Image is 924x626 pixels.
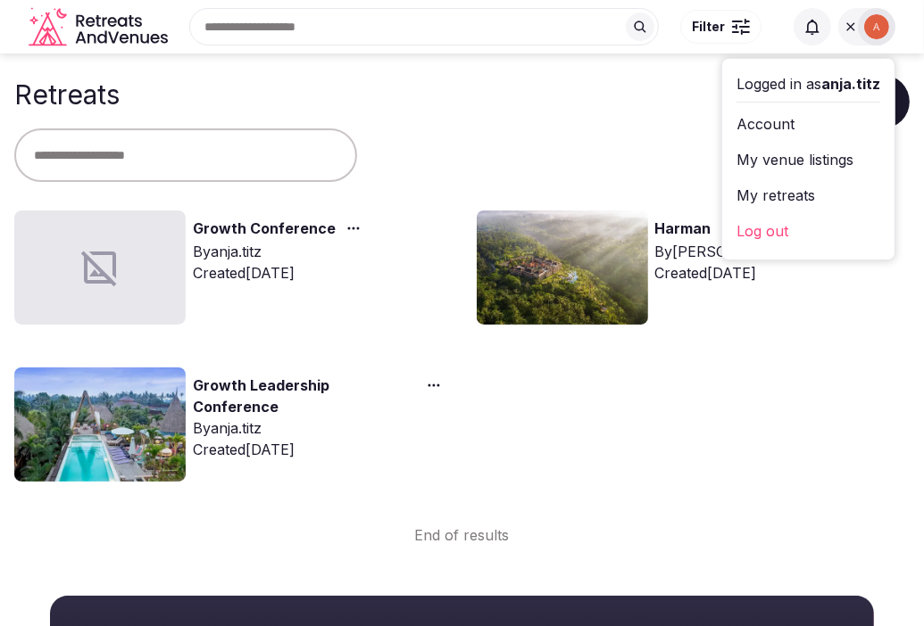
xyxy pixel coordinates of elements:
div: By anja.titz [193,417,448,439]
button: Filter [680,10,762,44]
img: Top retreat image for the retreat: Growth Leadership Conference [14,367,186,482]
a: Harman [655,218,712,241]
a: Growth Conference [193,218,336,241]
h1: Retreats [14,78,120,111]
a: My retreats [737,181,880,210]
div: By [PERSON_NAME] [655,241,796,262]
a: My venue listings [737,145,880,174]
div: By anja.titz [193,241,368,262]
span: anja.titz [821,75,880,93]
div: Created [DATE] [193,439,448,460]
div: Created [DATE] [655,262,796,284]
svg: Retreats and Venues company logo [29,7,171,47]
img: Top retreat image for the retreat: Harman [477,210,648,325]
img: anja.titz [864,14,889,39]
span: Filter [692,18,725,36]
div: Logged in as [737,73,880,95]
div: Created [DATE] [193,262,368,284]
a: Visit the homepage [29,7,171,47]
a: Log out [737,217,880,245]
a: Account [737,110,880,138]
div: End of results [14,496,910,546]
a: Growth Leadership Conference [193,375,416,417]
